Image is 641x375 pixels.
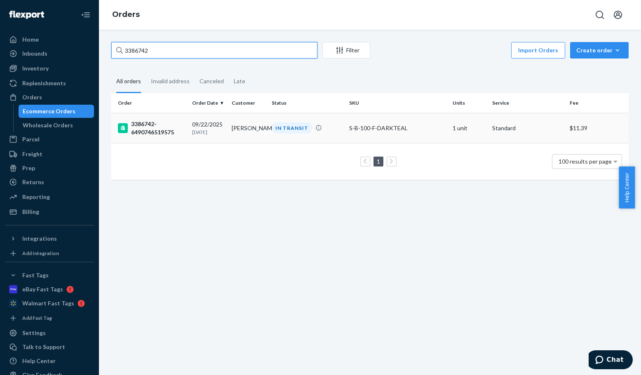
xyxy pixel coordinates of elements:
div: 09/22/2025 [192,120,225,136]
a: eBay Fast Tags [5,283,94,296]
div: Settings [22,329,46,337]
td: $11.39 [566,113,629,143]
a: Parcel [5,133,94,146]
div: Wholesale Orders [23,121,73,129]
div: Replenishments [22,79,66,87]
div: Returns [22,178,44,186]
a: Replenishments [5,77,94,90]
th: Units [449,93,489,113]
div: Inbounds [22,49,47,58]
iframe: Opens a widget where you can chat to one of our agents [589,350,633,371]
div: Canceled [200,70,224,92]
div: Filter [323,46,370,54]
a: Walmart Fast Tags [5,297,94,310]
button: Close Navigation [77,7,94,23]
div: Prep [22,164,35,172]
div: Parcel [22,135,40,143]
div: Fast Tags [22,271,49,279]
p: Standard [492,124,563,132]
td: 1 unit [449,113,489,143]
a: Billing [5,205,94,218]
div: Inventory [22,64,49,73]
a: Orders [5,91,94,104]
div: Help Center [22,357,56,365]
button: Open account menu [610,7,626,23]
div: Customer [232,99,265,106]
td: [PERSON_NAME] [228,113,268,143]
div: Orders [22,93,42,101]
div: S-B-100-F-DARKTEAL [349,124,446,132]
a: Add Integration [5,248,94,258]
a: Reporting [5,190,94,204]
div: Reporting [22,193,50,201]
th: Order [111,93,189,113]
div: IN TRANSIT [272,122,312,134]
div: Create order [576,46,622,54]
button: Fast Tags [5,269,94,282]
div: Freight [22,150,42,158]
div: Walmart Fast Tags [22,299,74,307]
div: 3386742-6490746519575 [118,120,185,136]
button: Help Center [619,166,635,209]
a: Ecommerce Orders [19,105,94,118]
a: Home [5,33,94,46]
div: Integrations [22,234,57,243]
th: Fee [566,93,629,113]
div: Late [234,70,245,92]
a: Prep [5,162,94,175]
a: Wholesale Orders [19,119,94,132]
div: Invalid address [151,70,190,92]
div: All orders [116,70,141,93]
div: Talk to Support [22,343,65,351]
button: Open Search Box [592,7,608,23]
a: Add Fast Tag [5,313,94,323]
a: Settings [5,326,94,340]
th: Status [268,93,346,113]
p: [DATE] [192,129,225,136]
span: 100 results per page [559,158,612,165]
a: Inventory [5,62,94,75]
div: Home [22,35,39,44]
button: Talk to Support [5,340,94,354]
button: Filter [322,42,370,59]
a: Freight [5,148,94,161]
div: Billing [22,208,39,216]
a: Orders [112,10,140,19]
div: eBay Fast Tags [22,285,63,293]
th: Order Date [189,93,228,113]
a: Page 1 is your current page [375,158,382,165]
input: Search orders [111,42,317,59]
th: SKU [346,93,449,113]
button: Integrations [5,232,94,245]
a: Inbounds [5,47,94,60]
div: Add Fast Tag [22,314,52,321]
th: Service [489,93,566,113]
img: Flexport logo [9,11,44,19]
button: Create order [570,42,629,59]
div: Ecommerce Orders [23,107,75,115]
button: Import Orders [511,42,565,59]
ol: breadcrumbs [106,3,146,27]
div: Add Integration [22,250,59,257]
a: Help Center [5,354,94,368]
a: Returns [5,176,94,189]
